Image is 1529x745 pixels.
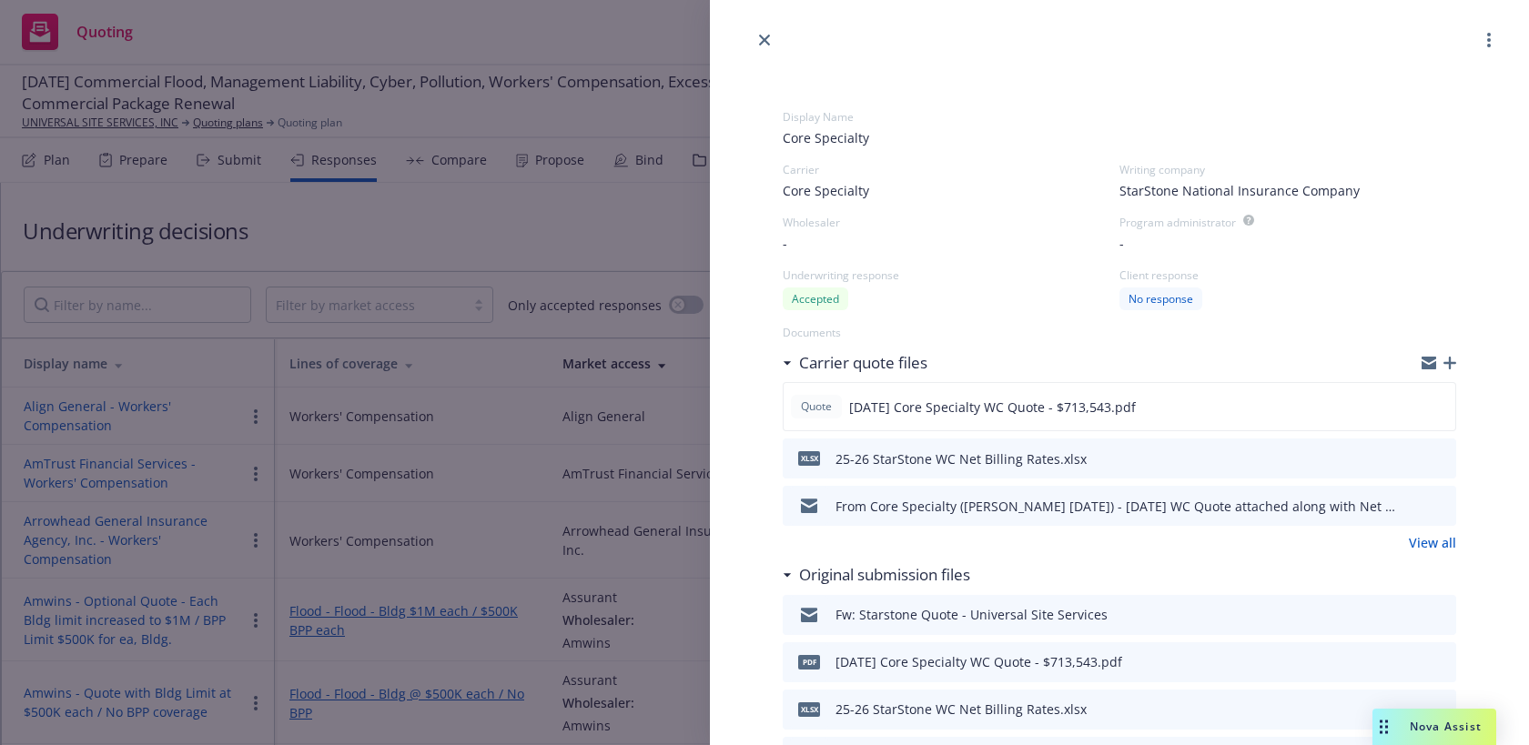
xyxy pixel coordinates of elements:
a: View all [1409,533,1456,552]
span: Nova Assist [1410,719,1482,734]
div: Underwriting response [783,267,1119,283]
div: [DATE] Core Specialty WC Quote - $713,543.pdf [835,652,1122,671]
h3: Carrier quote files [799,351,927,375]
button: download file [1403,699,1418,720]
button: download file [1403,495,1418,517]
div: Accepted [783,287,848,310]
button: preview file [1433,651,1449,673]
div: No response [1119,287,1202,310]
span: pdf [798,655,820,669]
div: Client response [1119,267,1456,283]
div: Display Name [783,109,1456,125]
button: download file [1402,396,1417,418]
button: Nova Assist [1372,709,1496,745]
h3: Original submission files [799,563,970,587]
button: download file [1403,448,1418,469]
button: download file [1403,604,1418,626]
div: Wholesaler [783,215,1119,230]
div: 25-26 StarStone WC Net Billing Rates.xlsx [835,700,1087,719]
a: close [754,29,775,51]
span: Core Specialty [783,128,1456,147]
span: StarStone National Insurance Company [1119,181,1360,200]
span: - [1119,234,1124,253]
span: [DATE] Core Specialty WC Quote - $713,543.pdf [849,398,1136,417]
button: preview file [1433,699,1449,720]
div: Writing company [1119,162,1456,177]
div: From Core Specialty ([PERSON_NAME] [DATE]) - [DATE] WC Quote attached along with Net Billing Rate... [835,497,1396,516]
span: xlsx [798,702,820,716]
button: preview file [1433,604,1449,626]
span: Core Specialty [783,181,869,200]
div: Original submission files [783,563,970,587]
div: Documents [783,325,1456,340]
span: xlsx [798,451,820,465]
button: preview file [1433,495,1449,517]
div: Carrier [783,162,1119,177]
div: 25-26 StarStone WC Net Billing Rates.xlsx [835,449,1087,468]
div: Fw: Starstone Quote - Universal Site Services [835,605,1108,624]
div: Drag to move [1372,709,1395,745]
button: preview file [1433,448,1449,469]
span: - [783,234,787,253]
div: Carrier quote files [783,351,927,375]
span: Quote [798,398,835,415]
div: Program administrator [1119,215,1236,230]
button: preview file [1432,396,1448,418]
button: download file [1403,651,1418,673]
